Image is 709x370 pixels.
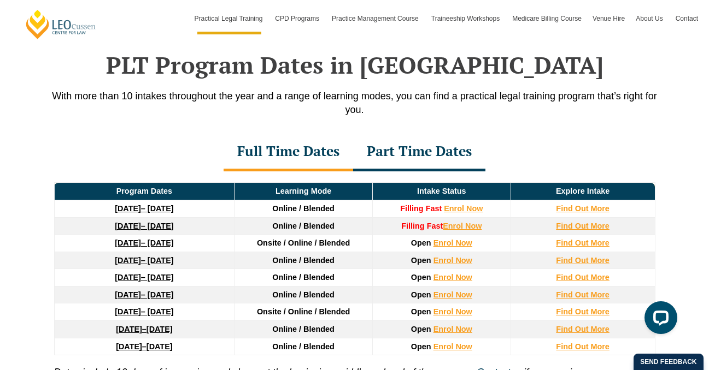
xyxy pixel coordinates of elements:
[269,3,326,34] a: CPD Programs
[272,204,335,213] span: Online / Blended
[511,183,655,200] td: Explore Intake
[272,222,335,230] span: Online / Blended
[43,51,666,79] h2: PLT Program Dates in [GEOGRAPHIC_DATA]
[115,204,173,213] a: [DATE]– [DATE]
[372,183,511,200] td: Intake Status
[426,3,507,34] a: Traineeship Workshops
[115,307,173,316] a: [DATE]– [DATE]
[411,238,431,247] span: Open
[556,256,610,265] a: Find Out More
[411,325,431,333] span: Open
[224,133,353,171] div: Full Time Dates
[433,325,472,333] a: Enrol Now
[433,307,472,316] a: Enrol Now
[326,3,426,34] a: Practice Management Course
[116,342,142,351] strong: [DATE]
[147,325,173,333] span: [DATE]
[411,273,431,282] span: Open
[115,238,141,247] strong: [DATE]
[147,342,173,351] span: [DATE]
[115,204,141,213] strong: [DATE]
[411,290,431,299] span: Open
[115,307,141,316] strong: [DATE]
[411,342,431,351] span: Open
[556,307,610,316] a: Find Out More
[443,222,482,230] a: Enrol Now
[670,3,704,34] a: Contact
[400,204,442,213] strong: Filling Fast
[556,204,610,213] a: Find Out More
[556,273,610,282] a: Find Out More
[272,273,335,282] span: Online / Blended
[630,3,670,34] a: About Us
[257,307,350,316] span: Onsite / Online / Blended
[444,204,483,213] a: Enrol Now
[115,238,173,247] a: [DATE]– [DATE]
[556,342,610,351] a: Find Out More
[54,183,235,200] td: Program Dates
[272,290,335,299] span: Online / Blended
[507,3,587,34] a: Medicare Billing Course
[116,325,142,333] strong: [DATE]
[272,325,335,333] span: Online / Blended
[115,256,141,265] strong: [DATE]
[115,273,173,282] a: [DATE]– [DATE]
[43,89,666,117] p: With more than 10 intakes throughout the year and a range of learning modes, you can find a pract...
[636,297,682,343] iframe: LiveChat chat widget
[116,325,172,333] a: [DATE]–[DATE]
[272,342,335,351] span: Online / Blended
[556,290,610,299] a: Find Out More
[272,256,335,265] span: Online / Blended
[115,256,173,265] a: [DATE]– [DATE]
[25,9,97,40] a: [PERSON_NAME] Centre for Law
[115,273,141,282] strong: [DATE]
[433,256,472,265] a: Enrol Now
[433,342,472,351] a: Enrol Now
[433,238,472,247] a: Enrol Now
[433,290,472,299] a: Enrol Now
[556,238,610,247] a: Find Out More
[556,222,610,230] a: Find Out More
[353,133,485,171] div: Part Time Dates
[116,342,172,351] a: [DATE]–[DATE]
[411,307,431,316] span: Open
[411,256,431,265] span: Open
[257,238,350,247] span: Onsite / Online / Blended
[115,222,141,230] strong: [DATE]
[115,290,173,299] a: [DATE]– [DATE]
[433,273,472,282] a: Enrol Now
[556,325,610,333] a: Find Out More
[401,222,443,230] strong: Filling Fast
[235,183,373,200] td: Learning Mode
[189,3,270,34] a: Practical Legal Training
[587,3,630,34] a: Venue Hire
[115,290,141,299] strong: [DATE]
[115,222,173,230] a: [DATE]– [DATE]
